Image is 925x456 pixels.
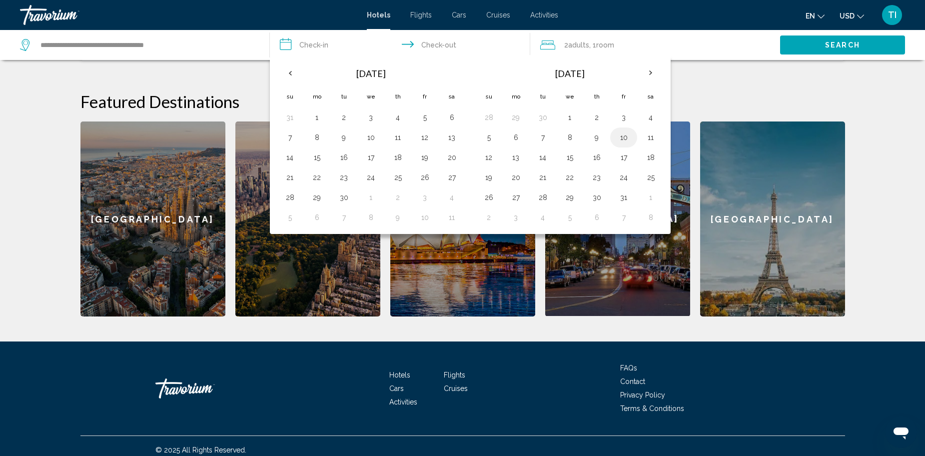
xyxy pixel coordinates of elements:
button: Day 9 [589,130,605,144]
a: Hotels [367,11,390,19]
button: Day 4 [643,110,659,124]
span: 2 [564,38,589,52]
button: Day 31 [282,110,298,124]
button: Day 5 [282,210,298,224]
button: Day 2 [390,190,406,204]
a: [GEOGRAPHIC_DATA] [700,121,845,316]
button: Day 11 [643,130,659,144]
button: Day 15 [562,150,578,164]
span: , 1 [589,38,614,52]
button: Day 21 [282,170,298,184]
button: Day 7 [616,210,632,224]
button: Next month [637,61,664,84]
a: Travorium [20,5,357,25]
a: [US_STATE] [235,121,380,316]
button: Day 30 [336,190,352,204]
button: Day 10 [363,130,379,144]
button: Change language [806,8,825,23]
a: Flights [410,11,432,19]
button: Day 13 [508,150,524,164]
button: Day 10 [616,130,632,144]
button: Check in and out dates [270,30,530,60]
button: Day 19 [417,150,433,164]
button: Day 5 [481,130,497,144]
button: Day 3 [363,110,379,124]
button: Day 5 [417,110,433,124]
button: Day 4 [535,210,551,224]
span: Cars [452,11,466,19]
button: Day 7 [282,130,298,144]
button: Day 12 [417,130,433,144]
span: USD [840,12,855,20]
button: Day 29 [562,190,578,204]
button: Day 11 [390,130,406,144]
a: Cruises [444,384,468,392]
button: Day 6 [309,210,325,224]
button: Day 20 [508,170,524,184]
span: TI [888,10,897,20]
button: Day 19 [481,170,497,184]
span: Privacy Policy [620,391,665,399]
a: Flights [444,371,465,379]
button: Day 13 [444,130,460,144]
th: [DATE] [303,61,438,85]
button: Day 24 [363,170,379,184]
iframe: Кнопка запуска окна обмена сообщениями [885,416,917,448]
button: Day 2 [589,110,605,124]
button: Day 8 [363,210,379,224]
button: Day 7 [336,210,352,224]
a: Activities [389,398,417,406]
a: Hotels [389,371,410,379]
a: Contact [620,377,645,385]
button: Day 3 [616,110,632,124]
button: Day 5 [562,210,578,224]
button: Day 7 [535,130,551,144]
button: Day 6 [444,110,460,124]
button: Day 27 [444,170,460,184]
button: Day 15 [309,150,325,164]
span: en [806,12,815,20]
button: Day 31 [616,190,632,204]
button: Day 9 [390,210,406,224]
button: Day 27 [508,190,524,204]
button: Day 26 [481,190,497,204]
span: Adults [568,41,589,49]
a: Cars [389,384,404,392]
a: [GEOGRAPHIC_DATA] [80,121,225,316]
button: Day 30 [589,190,605,204]
button: Day 1 [643,190,659,204]
button: Day 25 [643,170,659,184]
button: Day 1 [363,190,379,204]
button: Day 11 [444,210,460,224]
button: Day 26 [417,170,433,184]
button: Day 17 [363,150,379,164]
button: Day 28 [535,190,551,204]
a: FAQs [620,364,637,372]
th: [DATE] [502,61,637,85]
a: Terms & Conditions [620,404,684,412]
button: Day 12 [481,150,497,164]
span: Room [596,41,614,49]
button: Day 20 [444,150,460,164]
button: Day 9 [336,130,352,144]
button: Day 23 [336,170,352,184]
button: Day 2 [481,210,497,224]
button: Day 21 [535,170,551,184]
span: Activities [530,11,558,19]
a: Travorium [155,373,255,403]
button: Day 10 [417,210,433,224]
button: Day 18 [390,150,406,164]
button: Day 30 [535,110,551,124]
button: Travelers: 2 adults, 0 children [530,30,780,60]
